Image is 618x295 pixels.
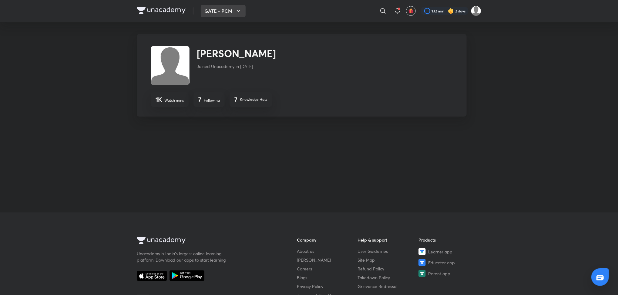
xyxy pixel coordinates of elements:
[297,274,358,281] a: Blogs
[358,237,419,243] h6: Help & support
[428,270,450,277] span: Parent app
[418,270,479,277] a: Parent app
[151,46,190,85] img: Avatar
[297,266,358,272] a: Careers
[297,266,312,272] span: Careers
[137,7,186,14] img: Company Logo
[164,98,184,103] p: Watch mins
[297,237,358,243] h6: Company
[358,283,419,290] a: Grievance Redressal
[137,237,277,246] a: Company Logo
[418,259,426,266] img: Educator app
[201,5,246,17] button: GATE - PCM
[418,248,426,255] img: Learner app
[197,63,276,70] p: Joined Unacademy in [DATE]
[418,237,479,243] h6: Products
[198,96,201,103] h4: 7
[137,237,186,244] img: Company Logo
[358,266,419,272] a: Refund Policy
[137,250,228,263] p: Unacademy is India’s largest online learning platform. Download our apps to start learning
[137,7,186,15] a: Company Logo
[418,259,479,266] a: Educator app
[471,6,481,16] img: Rai Haldar
[204,98,220,103] p: Following
[358,274,419,281] a: Takedown Policy
[406,6,416,16] button: avatar
[156,96,162,103] h4: 1K
[418,248,479,255] a: Learner app
[448,8,454,14] img: streak
[297,257,358,263] a: [PERSON_NAME]
[297,248,358,254] a: About us
[418,270,426,277] img: Parent app
[234,96,237,103] h4: 7
[240,97,267,102] p: Knowledge Hats
[197,46,276,61] h2: [PERSON_NAME]
[408,8,414,14] img: avatar
[358,257,419,263] a: Site Map
[358,248,419,254] a: User Guidelines
[428,249,452,255] span: Learner app
[428,259,455,266] span: Educator app
[297,283,358,290] a: Privacy Policy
